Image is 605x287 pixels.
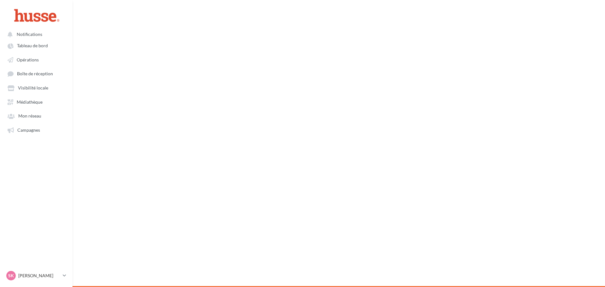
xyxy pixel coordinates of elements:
a: Visibilité locale [4,82,69,93]
a: Campagnes [4,124,69,135]
a: Boîte de réception [4,68,69,79]
span: Boîte de réception [17,71,53,77]
a: Mon réseau [4,110,69,121]
span: Médiathèque [17,99,43,105]
a: Opérations [4,54,69,65]
span: Visibilité locale [18,85,48,91]
span: Campagnes [17,127,40,133]
a: Tableau de bord [4,40,69,51]
span: Opérations [17,57,39,62]
span: Tableau de bord [17,43,48,49]
p: [PERSON_NAME] [18,273,60,279]
a: SK [PERSON_NAME] [5,270,67,282]
span: Mon réseau [18,113,41,119]
span: Notifications [17,32,42,37]
span: SK [8,273,14,279]
a: Médiathèque [4,96,69,107]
